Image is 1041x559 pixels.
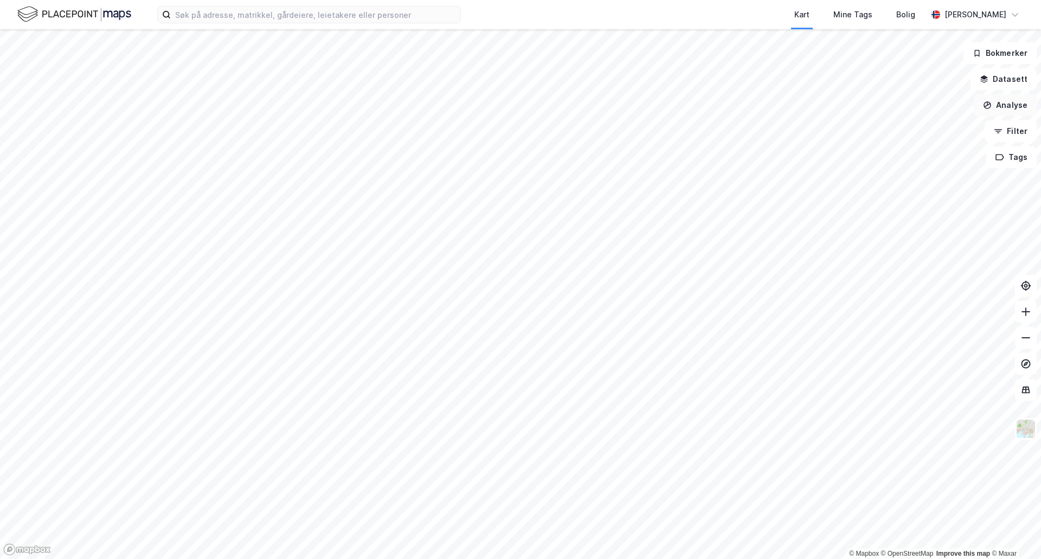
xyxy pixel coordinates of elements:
a: Improve this map [936,550,990,557]
a: Mapbox [849,550,879,557]
a: OpenStreetMap [881,550,934,557]
button: Analyse [974,94,1037,116]
button: Datasett [971,68,1037,90]
img: logo.f888ab2527a4732fd821a326f86c7f29.svg [17,5,131,24]
div: Bolig [896,8,915,21]
iframe: Chat Widget [987,507,1041,559]
button: Tags [986,146,1037,168]
div: [PERSON_NAME] [944,8,1006,21]
img: Z [1016,419,1036,439]
button: Bokmerker [963,42,1037,64]
button: Filter [985,120,1037,142]
a: Mapbox homepage [3,543,51,556]
div: Mine Tags [833,8,872,21]
div: Kart [794,8,809,21]
div: Kontrollprogram for chat [987,507,1041,559]
input: Søk på adresse, matrikkel, gårdeiere, leietakere eller personer [171,7,460,23]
